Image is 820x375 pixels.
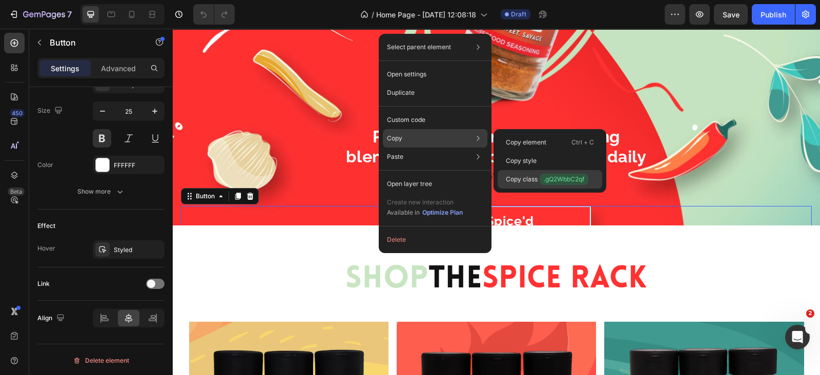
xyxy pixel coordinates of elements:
div: Styled [114,245,162,255]
p: Copy [387,134,402,143]
span: Draft [511,10,526,19]
p: Button [50,36,137,49]
iframe: Design area [173,29,820,375]
strong: in every sprinkle. [291,138,428,157]
span: Shop [173,236,255,266]
p: Copy class [506,174,588,185]
p: Paste [387,152,403,161]
p: Custom code [387,115,425,124]
strong: bold flavour [305,118,404,137]
strong: that pack [229,118,305,137]
strong: Premium superfood seasoning blends [173,98,447,137]
button: Delete element [37,352,165,369]
div: Delete element [73,355,129,367]
span: Save [723,10,740,19]
div: Effect [37,221,55,231]
div: 450 [10,109,25,117]
button: Optimize Plan [422,207,463,218]
p: Select parent element [387,43,451,52]
div: Size [37,104,65,118]
span: / [372,9,374,20]
div: Undo/Redo [193,4,235,25]
button: Show more [37,182,165,201]
button: 7 [4,4,76,25]
p: 7 [67,8,72,20]
span: 2 [806,309,814,318]
div: Publish [761,9,786,20]
iframe: Intercom live chat [785,325,810,349]
div: Link [37,279,50,288]
div: Beta [8,187,25,196]
span: Available in [387,209,420,216]
div: Color [37,160,53,170]
p: Duplicate [387,88,415,97]
div: Optimize Plan [422,208,463,217]
button: <p><span style="color:#FFFFFF;">Get Spice'd</span></p> [229,177,418,208]
div: Button [21,163,44,172]
div: Align [37,311,67,325]
p: Advanced [101,63,136,74]
p: Ctrl + C [571,137,594,148]
button: Save [714,4,748,25]
span: Spice Rack [310,236,475,266]
p: Settings [51,63,79,74]
button: Delete [383,231,487,249]
div: Hover [37,244,55,253]
strong: and [404,118,435,137]
p: Copy element [506,138,546,147]
div: Show more [77,186,125,197]
strong: daily wellness [219,118,474,157]
h2: The [16,232,631,270]
p: Open settings [387,70,426,79]
p: Create new interaction [387,197,463,207]
div: FFFFFF [114,161,162,170]
button: Publish [752,4,795,25]
span: Home Page - [DATE] 12:08:18 [376,9,476,20]
p: Open layer tree [387,179,432,189]
p: Copy style [506,156,537,165]
span: .gQ2WbbC2qf [540,174,588,185]
span: Get Spice'd [286,184,361,200]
